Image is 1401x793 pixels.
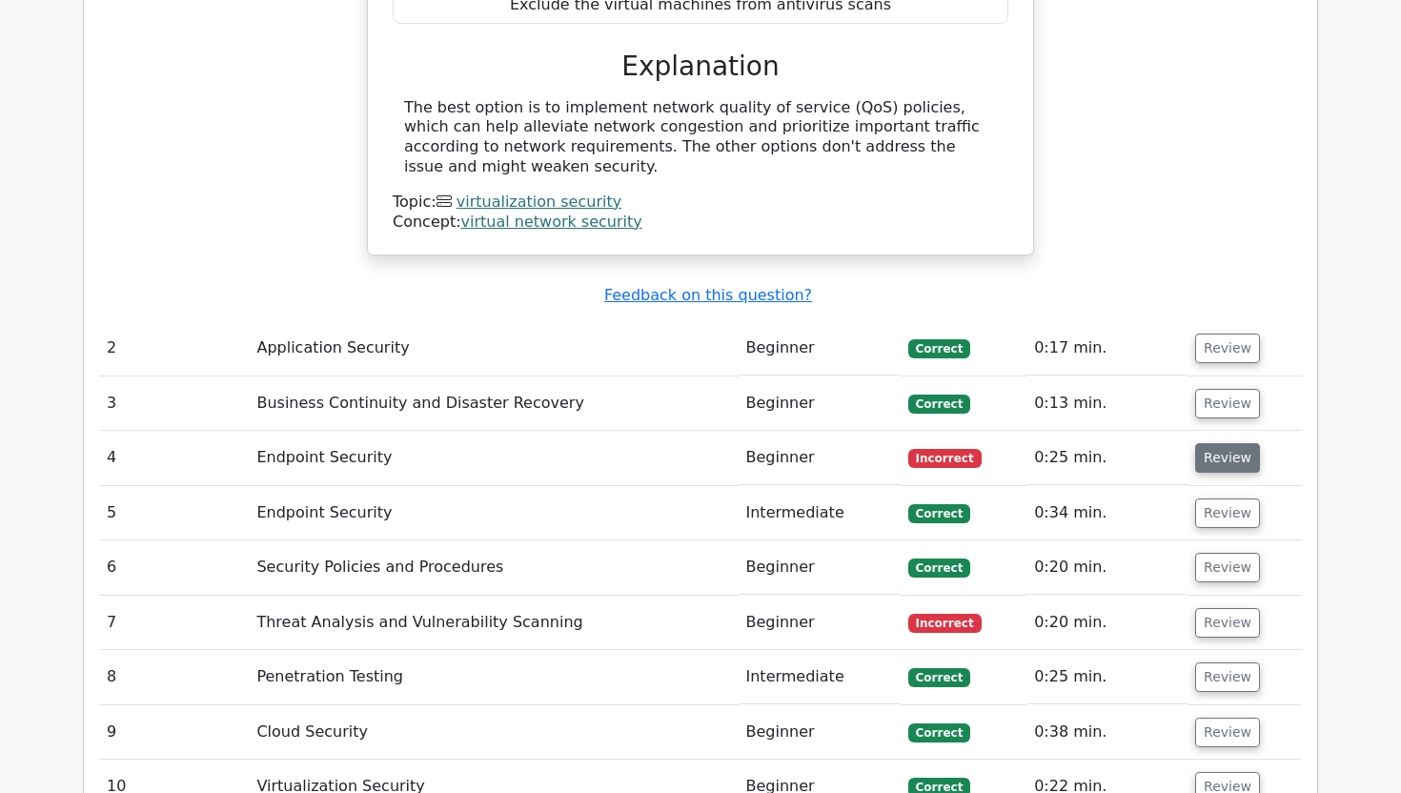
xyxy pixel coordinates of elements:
[739,431,901,485] td: Beginner
[99,431,249,485] td: 4
[1026,540,1188,595] td: 0:20 min.
[908,723,970,742] span: Correct
[1195,443,1260,473] button: Review
[1026,596,1188,650] td: 0:20 min.
[99,705,249,760] td: 9
[739,486,901,540] td: Intermediate
[1195,662,1260,692] button: Review
[99,540,249,595] td: 6
[739,650,901,704] td: Intermediate
[908,504,970,523] span: Correct
[1026,650,1188,704] td: 0:25 min.
[908,395,970,414] span: Correct
[1195,389,1260,418] button: Review
[404,51,997,83] h3: Explanation
[739,540,901,595] td: Beginner
[1195,553,1260,582] button: Review
[1026,431,1188,485] td: 0:25 min.
[99,376,249,431] td: 3
[1195,498,1260,528] button: Review
[393,213,1008,233] div: Concept:
[249,540,738,595] td: Security Policies and Procedures
[1195,334,1260,363] button: Review
[393,193,1008,213] div: Topic:
[604,286,812,304] a: Feedback on this question?
[739,321,901,376] td: Beginner
[99,596,249,650] td: 7
[249,650,738,704] td: Penetration Testing
[249,486,738,540] td: Endpoint Security
[457,193,621,211] a: virtualization security
[99,486,249,540] td: 5
[739,705,901,760] td: Beginner
[908,339,970,358] span: Correct
[249,705,738,760] td: Cloud Security
[249,321,738,376] td: Application Security
[908,559,970,578] span: Correct
[1026,486,1188,540] td: 0:34 min.
[1195,718,1260,747] button: Review
[249,431,738,485] td: Endpoint Security
[99,321,249,376] td: 2
[404,98,997,177] div: The best option is to implement network quality of service (QoS) policies, which can help allevia...
[1026,705,1188,760] td: 0:38 min.
[908,449,982,468] span: Incorrect
[908,614,982,633] span: Incorrect
[1026,321,1188,376] td: 0:17 min.
[461,213,642,231] a: virtual network security
[1195,608,1260,638] button: Review
[249,376,738,431] td: Business Continuity and Disaster Recovery
[1026,376,1188,431] td: 0:13 min.
[99,650,249,704] td: 8
[739,596,901,650] td: Beginner
[249,596,738,650] td: Threat Analysis and Vulnerability Scanning
[908,668,970,687] span: Correct
[739,376,901,431] td: Beginner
